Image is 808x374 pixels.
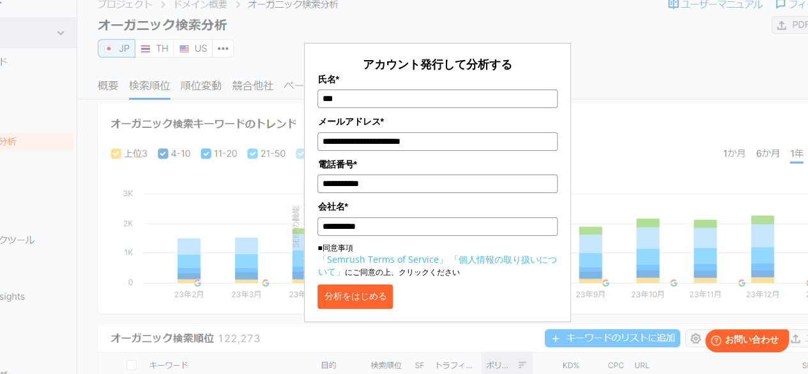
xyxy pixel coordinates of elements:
[317,157,557,171] label: 電話番号*
[317,284,393,309] button: 分析をはじめる
[317,242,557,278] p: ■同意事項 にご同意の上、クリックください
[317,253,447,265] a: 「Semrush Terms of Service」
[317,114,557,129] label: メールアドレス*
[694,324,794,360] iframe: Help widget launcher
[363,56,512,72] span: アカウント発行して分析する
[317,253,556,277] a: 「個人情報の取り扱いについて」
